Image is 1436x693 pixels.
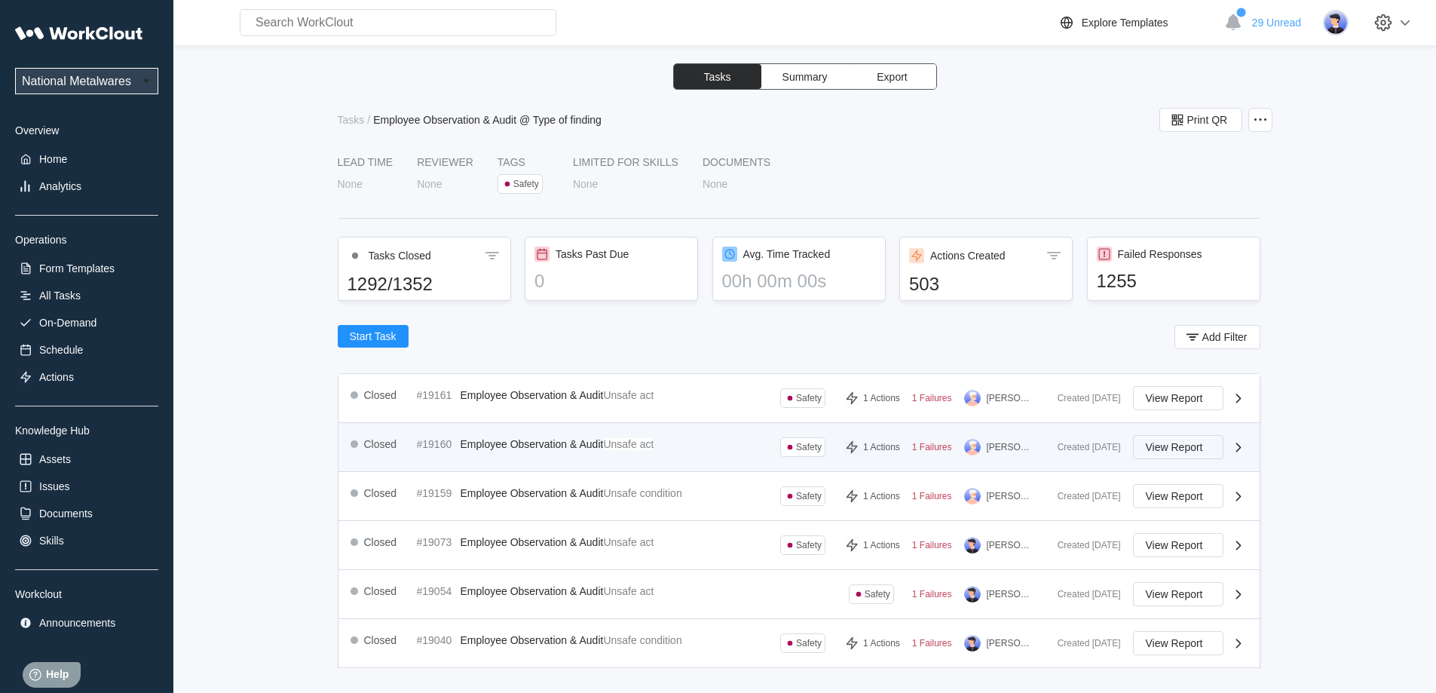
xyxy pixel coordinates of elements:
div: 1 Failures [912,491,952,501]
div: #19054 [417,585,455,597]
div: #19040 [417,634,455,646]
div: / [367,114,370,126]
div: Tasks Past Due [556,248,629,260]
div: Closed [364,536,397,548]
div: Schedule [39,344,83,356]
a: Home [15,149,158,170]
div: Closed [364,438,397,450]
span: Employee Observation & Audit [461,487,604,499]
div: 1292/1352 [348,274,501,295]
div: Reviewer [417,156,473,168]
img: user-3.png [964,488,981,504]
a: Closed#19040Employee Observation & AuditUnsafe conditionSafety1 Actions1 Failures[PERSON_NAME]Cre... [338,619,1260,668]
div: Created [DATE] [1046,491,1121,501]
mark: Unsafe condition [603,634,681,646]
div: [PERSON_NAME] [987,491,1033,501]
div: 1 Failures [912,442,952,452]
a: On-Demand [15,312,158,333]
div: #19159 [417,487,455,499]
div: Workclout [15,588,158,600]
span: View Report [1146,589,1203,599]
div: Operations [15,234,158,246]
a: Tasks [338,114,368,126]
a: Issues [15,476,158,497]
span: Print QR [1187,115,1228,125]
div: Issues [39,480,69,492]
div: Documents [703,156,770,168]
span: View Report [1146,540,1203,550]
div: #19161 [417,389,455,401]
div: #19160 [417,438,455,450]
div: None [417,178,442,190]
div: Assets [39,453,71,465]
div: 1 Actions [863,638,900,649]
img: user-3.png [964,390,981,406]
div: [PERSON_NAME] [987,589,1033,599]
div: #19073 [417,536,455,548]
div: Actions [39,371,74,383]
div: 1 Actions [863,393,900,403]
div: Knowledge Hub [15,425,158,437]
div: Closed [364,585,397,597]
div: 1 Actions [863,491,900,501]
div: 1 Actions [863,540,900,550]
div: Documents [39,507,93,520]
div: Form Templates [39,262,115,274]
div: Created [DATE] [1046,442,1121,452]
a: Form Templates [15,258,158,279]
div: 1 Failures [912,589,952,599]
div: Closed [364,389,397,401]
div: Failed Responses [1118,248,1202,260]
span: Employee Observation & Audit [461,536,604,548]
mark: Unsafe act [603,389,654,401]
div: Created [DATE] [1046,589,1121,599]
div: [PERSON_NAME] [987,442,1033,452]
input: Search WorkClout [240,9,556,36]
img: user-5.png [964,537,981,553]
span: View Report [1146,393,1203,403]
div: 0 [534,271,688,292]
button: Start Task [338,325,409,348]
a: Assets [15,449,158,470]
div: Analytics [39,180,81,192]
div: Safety [796,540,822,550]
a: Explore Templates [1058,14,1217,32]
div: None [338,178,363,190]
div: Employee Observation & Audit @ Type of finding [373,114,602,126]
div: [PERSON_NAME] [987,540,1033,550]
a: Closed#19161Employee Observation & AuditUnsafe actSafety1 Actions1 Failures[PERSON_NAME]Created [... [338,374,1260,423]
div: On-Demand [39,317,96,329]
mark: Unsafe act [603,585,654,597]
div: Avg. Time Tracked [743,248,831,260]
button: Add Filter [1174,325,1260,349]
a: Documents [15,503,158,524]
span: 29 Unread [1252,17,1301,29]
div: Safety [796,393,822,403]
div: 1 Actions [863,442,900,452]
div: [PERSON_NAME] [987,638,1033,649]
div: 1 Failures [912,638,952,649]
a: Closed#19160Employee Observation & AuditUnsafe actSafety1 Actions1 Failures[PERSON_NAME]Created [... [338,423,1260,472]
button: View Report [1133,435,1223,459]
div: Tasks [338,114,365,126]
a: Analytics [15,176,158,197]
div: Safety [796,638,822,649]
a: Announcements [15,612,158,633]
div: 1255 [1097,271,1251,292]
button: Summary [761,64,849,89]
a: Schedule [15,339,158,360]
a: Actions [15,366,158,388]
span: Employee Observation & Audit [461,389,604,401]
mark: Unsafe condition [603,487,681,499]
div: LEAD TIME [338,156,393,168]
span: View Report [1146,491,1203,501]
mark: Unsafe act [603,536,654,548]
div: Created [DATE] [1046,638,1121,649]
div: Explore Templates [1082,17,1168,29]
span: Add Filter [1202,332,1248,342]
div: Closed [364,487,397,499]
div: Closed [364,634,397,646]
div: Safety [796,491,822,501]
span: Employee Observation & Audit [461,585,604,597]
